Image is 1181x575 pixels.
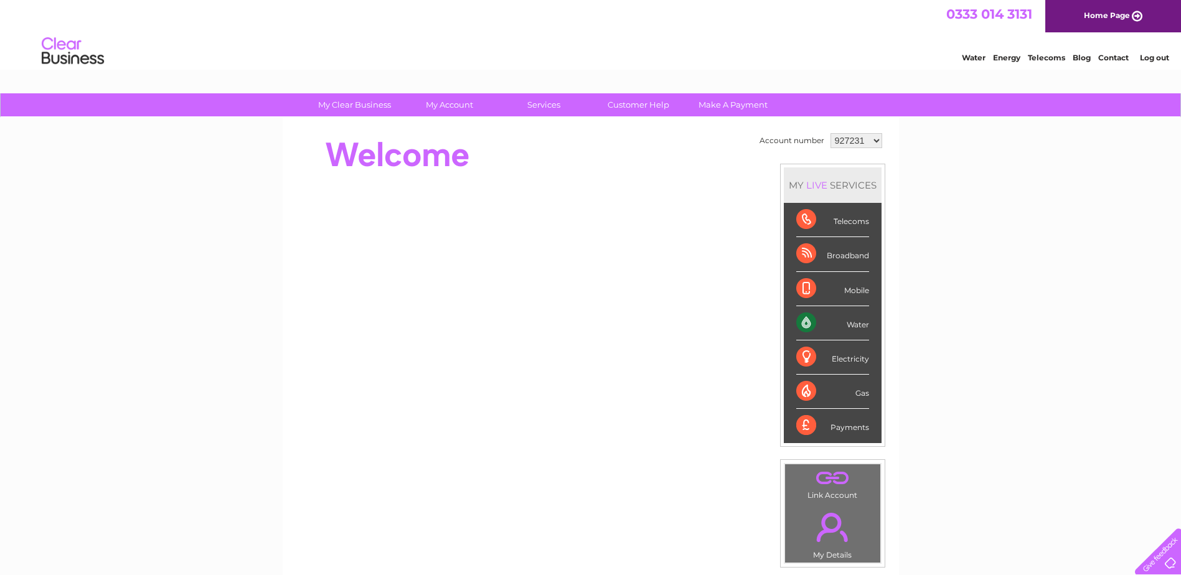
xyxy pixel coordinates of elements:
[796,409,869,442] div: Payments
[788,505,877,549] a: .
[303,93,406,116] a: My Clear Business
[682,93,784,116] a: Make A Payment
[587,93,690,116] a: Customer Help
[796,272,869,306] div: Mobile
[1028,53,1065,62] a: Telecoms
[1140,53,1169,62] a: Log out
[796,340,869,375] div: Electricity
[796,306,869,340] div: Water
[41,32,105,70] img: logo.png
[796,375,869,409] div: Gas
[993,53,1020,62] a: Energy
[398,93,501,116] a: My Account
[1073,53,1091,62] a: Blog
[788,467,877,489] a: .
[756,130,827,151] td: Account number
[1098,53,1129,62] a: Contact
[796,203,869,237] div: Telecoms
[784,502,881,563] td: My Details
[796,237,869,271] div: Broadband
[784,167,882,203] div: MY SERVICES
[962,53,986,62] a: Water
[492,93,595,116] a: Services
[946,6,1032,22] a: 0333 014 3131
[804,179,830,191] div: LIVE
[297,7,885,60] div: Clear Business is a trading name of Verastar Limited (registered in [GEOGRAPHIC_DATA] No. 3667643...
[784,464,881,503] td: Link Account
